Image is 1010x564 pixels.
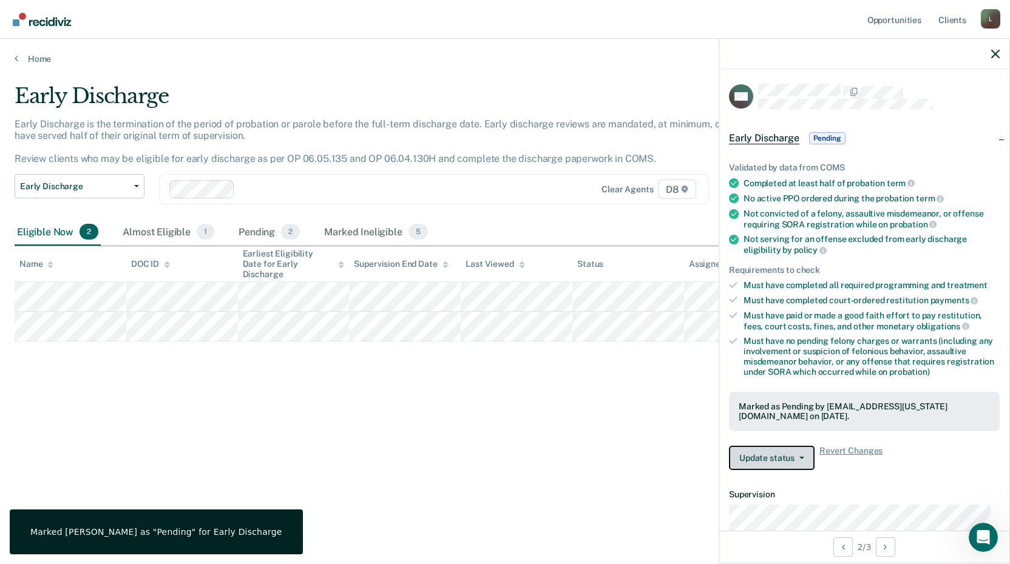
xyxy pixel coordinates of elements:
div: L [981,9,1000,29]
span: term [916,193,944,203]
span: obligations [917,321,969,331]
button: Next Opportunity [876,537,895,557]
div: Earliest Eligibility Date for Early Discharge [243,249,345,279]
img: Recidiviz [13,13,71,26]
div: Early Discharge [15,84,772,118]
span: 2 [80,224,98,240]
div: Assigned to [689,259,746,269]
div: Supervision End Date [354,259,448,269]
span: Early Discharge [729,132,799,144]
div: Not serving for an offense excluded from early discharge eligibility by [744,234,1000,255]
button: Profile dropdown button [981,9,1000,29]
div: Early DischargePending [719,119,1009,158]
div: Must have paid or made a good faith effort to pay restitution, fees, court costs, fines, and othe... [744,311,1000,331]
div: Pending [236,219,302,246]
div: Completed at least half of probation [744,178,1000,189]
div: Eligible Now [15,219,101,246]
iframe: Intercom live chat [969,523,998,552]
span: 5 [408,224,428,240]
div: Not convicted of a felony, assaultive misdemeanor, or offense requiring SORA registration while on [744,209,1000,229]
span: Pending [809,132,846,144]
span: payments [930,295,978,305]
div: Marked Ineligible [322,219,430,246]
div: Validated by data from COMS [729,163,1000,173]
div: Name [19,259,53,269]
span: term [887,178,915,188]
div: Must have completed all required programming and [744,280,1000,290]
span: treatment [947,280,988,290]
span: 2 [281,224,300,240]
span: probation [890,220,937,229]
span: 1 [197,224,214,240]
div: Clear agents [602,184,653,195]
div: DOC ID [131,259,170,269]
div: Almost Eligible [120,219,217,246]
span: Early Discharge [20,181,129,192]
dt: Supervision [729,489,1000,500]
div: Must have no pending felony charges or warrants (including any involvement or suspicion of feloni... [744,336,1000,377]
div: Last Viewed [466,259,524,269]
div: 2 / 3 [719,531,1009,563]
div: Requirements to check [729,265,1000,275]
div: No active PPO ordered during the probation [744,193,1000,204]
div: Must have completed court-ordered restitution [744,295,1000,306]
div: Status [577,259,603,269]
span: policy [794,245,827,255]
div: Marked [PERSON_NAME] as "Pending" for Early Discharge [30,526,282,537]
span: D8 [658,180,696,199]
p: Early Discharge is the termination of the period of probation or parole before the full-term disc... [15,118,768,165]
span: Revert Changes [819,446,883,470]
a: Home [15,53,995,64]
div: Marked as Pending by [EMAIL_ADDRESS][US_STATE][DOMAIN_NAME] on [DATE]. [739,401,990,422]
button: Previous Opportunity [833,537,853,557]
button: Update status [729,446,815,470]
span: probation) [889,367,930,377]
